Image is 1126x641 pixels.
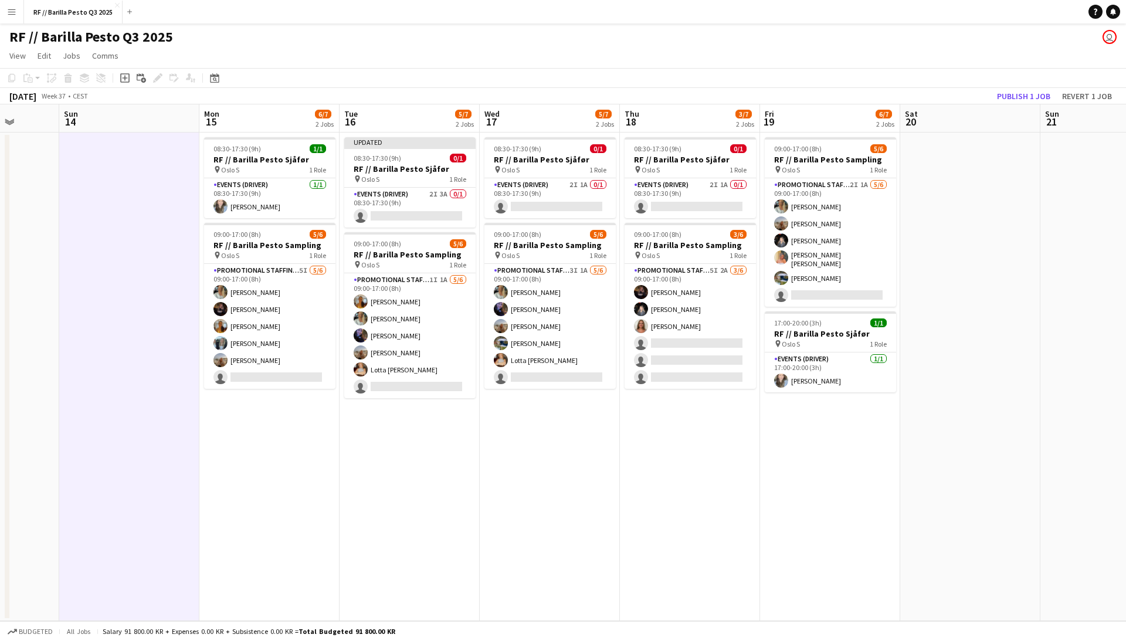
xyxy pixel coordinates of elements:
span: All jobs [65,627,93,636]
span: Edit [38,50,51,61]
button: Revert 1 job [1057,89,1117,104]
a: Edit [33,48,56,63]
span: Jobs [63,50,80,61]
button: Budgeted [6,625,55,638]
button: Publish 1 job [992,89,1055,104]
a: Comms [87,48,123,63]
span: Total Budgeted 91 800.00 KR [299,627,395,636]
span: View [9,50,26,61]
app-user-avatar: carla Broschè [1103,30,1117,44]
div: [DATE] [9,90,36,102]
span: Comms [92,50,118,61]
div: CEST [73,91,88,100]
button: RF // Barilla Pesto Q3 2025 [24,1,123,23]
span: Budgeted [19,628,53,636]
a: View [5,48,30,63]
h1: RF // Barilla Pesto Q3 2025 [9,28,173,46]
a: Jobs [58,48,85,63]
span: Week 37 [39,91,68,100]
div: Salary 91 800.00 KR + Expenses 0.00 KR + Subsistence 0.00 KR = [103,627,395,636]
